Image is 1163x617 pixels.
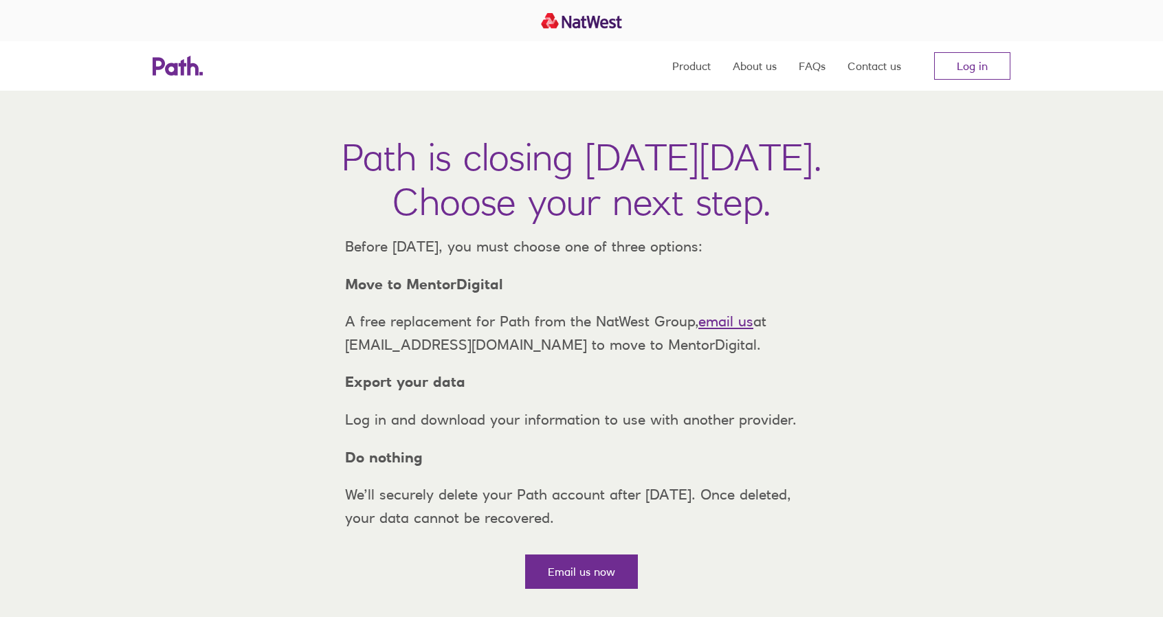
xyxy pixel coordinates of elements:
[698,313,753,330] a: email us
[672,41,711,91] a: Product
[733,41,777,91] a: About us
[345,449,423,466] strong: Do nothing
[334,408,829,431] p: Log in and download your information to use with another provider.
[934,52,1010,80] a: Log in
[334,235,829,258] p: Before [DATE], you must choose one of three options:
[334,310,829,356] p: A free replacement for Path from the NatWest Group, at [EMAIL_ADDRESS][DOMAIN_NAME] to move to Me...
[334,483,829,529] p: We’ll securely delete your Path account after [DATE]. Once deleted, your data cannot be recovered.
[525,554,638,589] a: Email us now
[345,373,465,390] strong: Export your data
[342,135,822,224] h1: Path is closing [DATE][DATE]. Choose your next step.
[848,41,901,91] a: Contact us
[345,276,503,293] strong: Move to MentorDigital
[799,41,826,91] a: FAQs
